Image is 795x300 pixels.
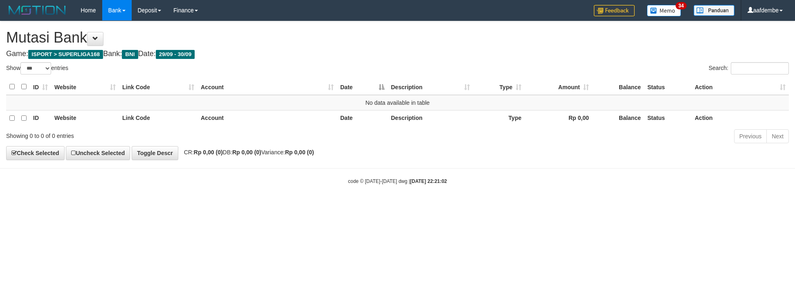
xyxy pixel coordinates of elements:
label: Search: [709,62,789,74]
strong: Rp 0,00 (0) [285,149,314,156]
th: Status [644,110,692,126]
span: ISPORT > SUPERLIGA168 [28,50,103,59]
h4: Game: Bank: Date: [6,50,789,58]
th: Date [337,110,388,126]
img: MOTION_logo.png [6,4,68,16]
th: Website: activate to sort column ascending [51,79,119,95]
th: Link Code [119,110,198,126]
img: panduan.png [694,5,734,16]
a: Next [766,129,789,143]
th: ID [30,110,51,126]
strong: Rp 0,00 (0) [232,149,261,156]
th: Account [198,110,337,126]
th: Date: activate to sort column descending [337,79,388,95]
th: ID: activate to sort column ascending [30,79,51,95]
select: Showentries [20,62,51,74]
img: Button%20Memo.svg [647,5,681,16]
th: Type [473,110,525,126]
td: No data available in table [6,95,789,111]
h1: Mutasi Bank [6,29,789,46]
th: Amount: activate to sort column ascending [525,79,592,95]
th: Account: activate to sort column ascending [198,79,337,95]
th: Action [692,110,789,126]
span: 29/09 - 30/09 [156,50,195,59]
img: Feedback.jpg [594,5,635,16]
div: Showing 0 to 0 of 0 entries [6,129,325,140]
strong: [DATE] 22:21:02 [410,178,447,184]
span: 34 [676,2,687,9]
th: Action: activate to sort column ascending [692,79,789,95]
th: Website [51,110,119,126]
th: Type: activate to sort column ascending [473,79,525,95]
small: code © [DATE]-[DATE] dwg | [348,178,447,184]
strong: Rp 0,00 (0) [194,149,223,156]
th: Rp 0,00 [525,110,592,126]
th: Description: activate to sort column ascending [388,79,473,95]
a: Toggle Descr [132,146,178,160]
th: Link Code: activate to sort column ascending [119,79,198,95]
a: Check Selected [6,146,65,160]
label: Show entries [6,62,68,74]
th: Balance [592,110,644,126]
input: Search: [731,62,789,74]
a: Previous [734,129,767,143]
span: CR: DB: Variance: [180,149,314,156]
th: Description [388,110,473,126]
span: BNI [122,50,138,59]
th: Status [644,79,692,95]
th: Balance [592,79,644,95]
a: Uncheck Selected [66,146,130,160]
